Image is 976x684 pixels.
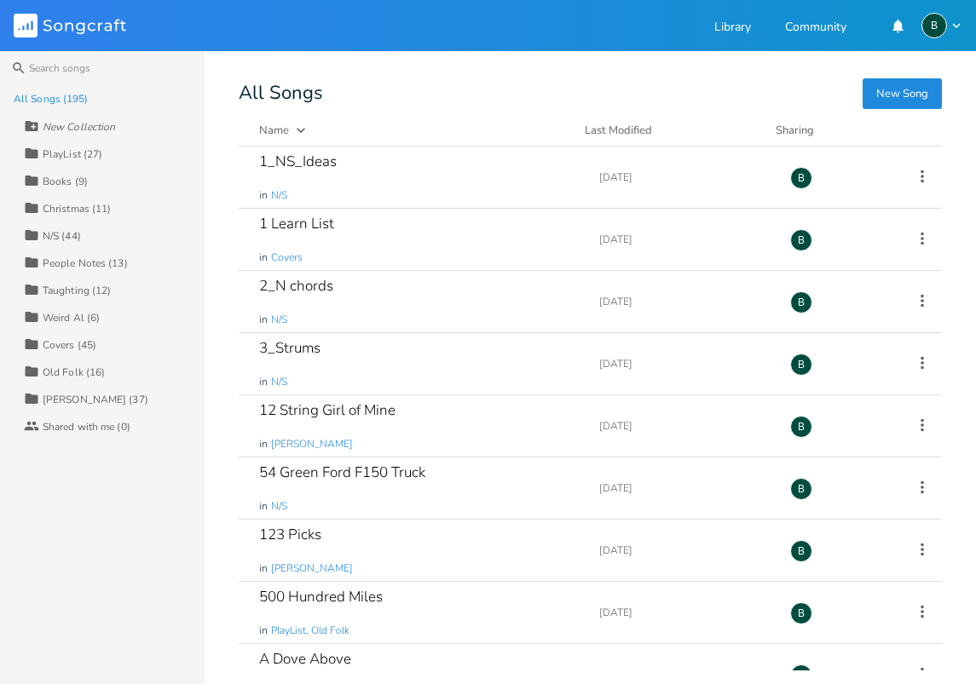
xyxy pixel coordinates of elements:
span: N/S [271,499,287,514]
div: 2_N chords [259,279,333,293]
div: Books (9) [43,176,88,187]
div: People Notes (13) [43,258,128,268]
div: [PERSON_NAME] (37) [43,394,148,405]
div: N/S (44) [43,231,81,241]
div: Last Modified [585,123,652,138]
span: PlayList, Old Folk [271,624,349,638]
div: BruCe [790,478,812,500]
div: BruCe [790,353,812,376]
div: Covers (45) [43,340,96,350]
span: in [259,375,268,389]
span: in [259,313,268,327]
div: [DATE] [599,670,770,680]
span: [PERSON_NAME] [271,561,353,576]
div: [DATE] [599,607,770,618]
button: Last Modified [585,122,755,139]
span: in [259,437,268,451]
div: [DATE] [599,234,770,244]
div: BruCe [790,167,812,189]
span: in [259,499,268,514]
div: BruCe [790,291,812,313]
div: 54 Green Ford F150 Truck [259,465,425,480]
div: 1_NS_Ideas [259,154,337,169]
div: [DATE] [599,545,770,555]
span: N/S [271,188,287,203]
div: Sharing [776,122,878,139]
div: All Songs [239,85,942,101]
div: A Dove Above [259,652,351,666]
div: [DATE] [599,421,770,431]
div: BruCe [790,540,812,562]
span: in [259,561,268,576]
div: [DATE] [599,359,770,369]
span: [PERSON_NAME] [271,437,353,451]
button: New Song [863,78,942,109]
span: in [259,250,268,265]
span: N/S [271,313,287,327]
div: 3_Strums [259,341,321,355]
div: Name [259,123,289,138]
div: [DATE] [599,296,770,307]
div: PlayList (27) [43,149,102,159]
div: Taughting (12) [43,285,111,296]
a: Community [785,21,846,36]
a: Library [714,21,751,36]
div: BruCe [790,602,812,624]
div: BruCe [921,13,947,38]
div: BruCe [790,229,812,251]
div: New Collection [43,122,115,132]
span: N/S [271,375,287,389]
div: Old Folk (16) [43,367,105,377]
div: Christmas (11) [43,204,111,214]
div: 1 Learn List [259,216,334,231]
div: Shared with me (0) [43,422,130,432]
div: Weird Al (6) [43,313,100,323]
span: Covers [271,250,303,265]
div: 500 Hundred Miles [259,589,383,604]
button: Name [259,122,564,139]
div: 12 String Girl of Mine [259,403,396,417]
div: [DATE] [599,172,770,182]
button: B [921,13,962,38]
div: All Songs (195) [14,94,89,104]
div: [DATE] [599,483,770,493]
div: BruCe [790,416,812,438]
span: in [259,624,268,638]
div: 123 Picks [259,527,321,542]
span: in [259,188,268,203]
